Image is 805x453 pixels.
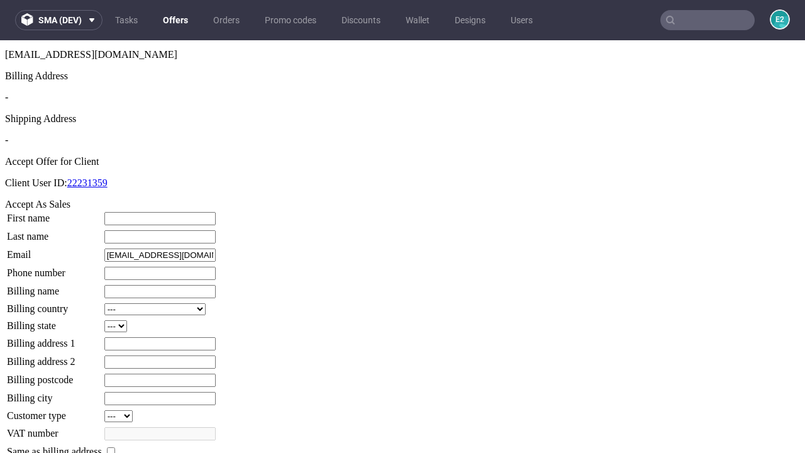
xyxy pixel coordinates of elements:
[6,226,103,240] td: Phone number
[5,9,177,20] span: [EMAIL_ADDRESS][DOMAIN_NAME]
[398,10,437,30] a: Wallet
[6,279,103,293] td: Billing state
[5,52,8,62] span: -
[206,10,247,30] a: Orders
[771,11,789,28] figcaption: e2
[15,10,103,30] button: sma (dev)
[6,189,103,204] td: Last name
[6,369,103,383] td: Customer type
[6,405,103,418] td: Same as billing address
[334,10,388,30] a: Discounts
[6,351,103,366] td: Billing city
[5,94,8,105] span: -
[6,333,103,347] td: Billing postcode
[6,315,103,329] td: Billing address 2
[67,137,108,148] a: 22231359
[6,386,103,401] td: VAT number
[5,137,800,148] p: Client User ID:
[38,16,82,25] span: sma (dev)
[5,73,800,84] div: Shipping Address
[5,159,800,170] div: Accept As Sales
[5,30,800,42] div: Billing Address
[257,10,324,30] a: Promo codes
[108,10,145,30] a: Tasks
[6,244,103,259] td: Billing name
[6,296,103,311] td: Billing address 1
[6,262,103,276] td: Billing country
[6,171,103,186] td: First name
[5,116,800,127] div: Accept Offer for Client
[6,208,103,222] td: Email
[447,10,493,30] a: Designs
[503,10,540,30] a: Users
[155,10,196,30] a: Offers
